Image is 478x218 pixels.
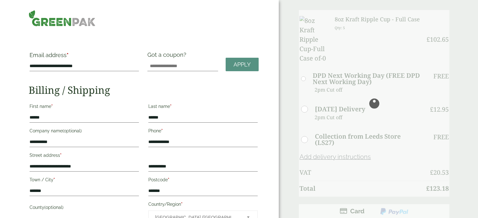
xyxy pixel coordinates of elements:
[234,61,251,68] span: Apply
[161,128,163,133] abbr: required
[29,10,95,26] img: GreenPak Supplies
[181,202,183,207] abbr: required
[53,177,55,182] abbr: required
[30,175,139,186] label: Town / City
[226,58,259,71] a: Apply
[30,52,139,61] label: Email address
[67,52,69,58] abbr: required
[148,175,258,186] label: Postcode
[148,126,258,137] label: Phone
[148,200,258,210] label: Country/Region
[148,102,258,113] label: Last name
[170,104,172,109] abbr: required
[30,102,139,113] label: First name
[30,151,139,162] label: Street address
[30,126,139,137] label: Company name
[60,153,62,158] abbr: required
[51,104,53,109] abbr: required
[147,51,189,61] label: Got a coupon?
[168,177,169,182] abbr: required
[44,205,63,210] span: (optional)
[30,203,139,214] label: County
[63,128,82,133] span: (optional)
[29,84,259,96] h2: Billing / Shipping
